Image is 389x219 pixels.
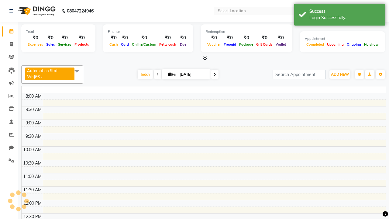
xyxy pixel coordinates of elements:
span: Due [178,42,188,47]
div: Success [309,8,381,15]
div: ₹0 [238,34,255,41]
div: Redemption [206,29,287,34]
input: 2025-10-03 [178,70,208,79]
div: ₹0 [222,34,238,41]
div: 12:00 PM [22,200,43,207]
span: No show [363,42,380,47]
div: ₹0 [26,34,45,41]
div: 10:00 AM [22,147,43,153]
div: ₹0 [255,34,274,41]
span: Cash [108,42,119,47]
div: ₹0 [57,34,73,41]
span: Ongoing [345,42,363,47]
span: Today [138,70,153,79]
div: Appointment [305,36,380,41]
span: Upcoming [325,42,345,47]
div: ₹0 [130,34,158,41]
span: Package [238,42,255,47]
span: Online/Custom [130,42,158,47]
div: 8:30 AM [24,106,43,113]
div: Finance [108,29,188,34]
img: logo [15,2,57,19]
span: Expenses [26,42,45,47]
div: ₹0 [108,34,119,41]
span: Completed [305,42,325,47]
div: 8:00 AM [24,93,43,99]
div: 9:30 AM [24,133,43,140]
div: ₹0 [178,34,188,41]
span: Fri [167,72,178,77]
span: Gift Cards [255,42,274,47]
span: Wallet [274,42,287,47]
div: Login Successfully. [309,15,381,21]
div: ₹0 [206,34,222,41]
span: Voucher [206,42,222,47]
div: ₹0 [45,34,57,41]
a: x [40,74,43,79]
span: Sales [45,42,57,47]
span: ADD NEW [331,72,349,77]
span: Card [119,42,130,47]
div: Select Location [218,8,246,14]
span: Services [57,42,73,47]
div: Total [26,29,91,34]
div: ₹0 [158,34,178,41]
button: ADD NEW [329,70,350,79]
input: Search Appointment [273,70,326,79]
div: 9:00 AM [24,120,43,126]
div: ₹0 [274,34,287,41]
span: Prepaid [222,42,238,47]
span: Automation Staff WhJ66 [27,68,59,79]
div: ₹0 [119,34,130,41]
span: Products [73,42,91,47]
b: 08047224946 [67,2,94,19]
div: 11:00 AM [22,173,43,180]
div: 11:30 AM [22,187,43,193]
div: ₹0 [73,34,91,41]
div: 10:30 AM [22,160,43,166]
span: Petty cash [158,42,178,47]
